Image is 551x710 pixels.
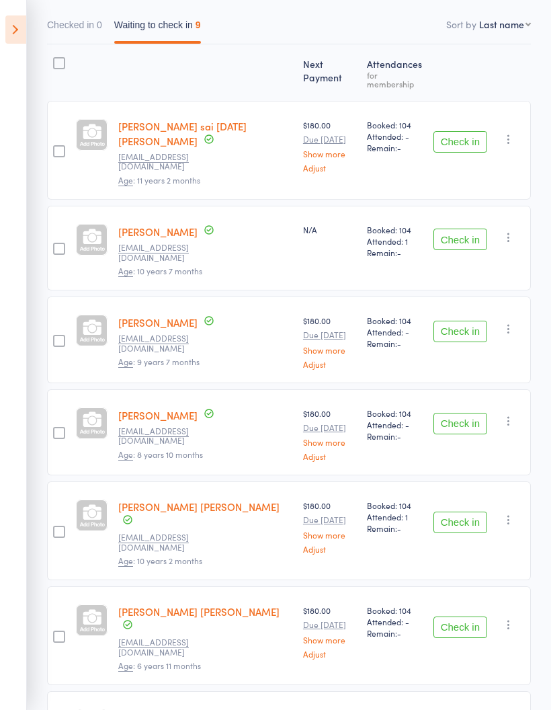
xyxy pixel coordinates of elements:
[303,163,356,172] a: Adjust
[479,17,524,31] div: Last name
[367,71,422,88] div: for membership
[303,635,356,644] a: Show more
[118,333,206,353] small: Choreokratika@gmail.com
[118,225,198,239] a: [PERSON_NAME]
[367,235,422,247] span: Attended: 1
[433,321,487,342] button: Check in
[97,19,102,30] div: 0
[303,315,356,368] div: $180.00
[118,174,200,186] span: : 11 years 2 months
[196,19,201,30] div: 9
[298,50,362,95] div: Next Payment
[433,512,487,533] button: Check in
[433,229,487,250] button: Check in
[367,627,422,639] span: Remain:
[303,545,356,553] a: Adjust
[303,119,356,172] div: $180.00
[433,131,487,153] button: Check in
[118,448,203,461] span: : 8 years 10 months
[367,326,422,338] span: Attended: -
[303,438,356,446] a: Show more
[303,530,356,539] a: Show more
[303,407,356,461] div: $180.00
[118,356,200,368] span: : 9 years 7 months
[397,142,401,153] span: -
[118,119,247,148] a: [PERSON_NAME] sai [DATE][PERSON_NAME]
[397,627,401,639] span: -
[118,555,202,567] span: : 10 years 2 months
[397,430,401,442] span: -
[367,522,422,534] span: Remain:
[303,224,356,235] div: N/A
[303,500,356,553] div: $180.00
[367,419,422,430] span: Attended: -
[397,522,401,534] span: -
[367,511,422,522] span: Attended: 1
[118,426,206,446] small: nithya17@gmail.com
[367,500,422,511] span: Booked: 104
[367,338,422,349] span: Remain:
[118,532,206,552] small: rajeshcpr@gmail.com
[303,134,356,144] small: Due [DATE]
[367,315,422,326] span: Booked: 104
[118,152,206,171] small: Kalyan2k7@gmail.com
[114,13,201,44] button: Waiting to check in9
[397,247,401,258] span: -
[118,315,198,329] a: [PERSON_NAME]
[367,142,422,153] span: Remain:
[303,620,356,629] small: Due [DATE]
[118,500,280,514] a: [PERSON_NAME] [PERSON_NAME]
[367,130,422,142] span: Attended: -
[367,430,422,442] span: Remain:
[362,50,427,95] div: Atten­dances
[367,119,422,130] span: Booked: 104
[118,660,201,672] span: : 6 years 11 months
[118,637,206,657] small: shan2877@gmail.com
[446,17,476,31] label: Sort by
[303,649,356,658] a: Adjust
[303,330,356,340] small: Due [DATE]
[118,604,280,619] a: [PERSON_NAME] [PERSON_NAME]
[118,265,202,277] span: : 10 years 7 months
[303,346,356,354] a: Show more
[367,247,422,258] span: Remain:
[118,243,206,262] small: jagi000@yahoo.com
[367,407,422,419] span: Booked: 104
[397,338,401,349] span: -
[367,224,422,235] span: Booked: 104
[433,413,487,434] button: Check in
[118,408,198,422] a: [PERSON_NAME]
[47,13,102,44] button: Checked in0
[303,360,356,368] a: Adjust
[433,617,487,638] button: Check in
[303,604,356,658] div: $180.00
[303,452,356,461] a: Adjust
[303,423,356,432] small: Due [DATE]
[303,149,356,158] a: Show more
[303,515,356,524] small: Due [DATE]
[367,616,422,627] span: Attended: -
[367,604,422,616] span: Booked: 104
